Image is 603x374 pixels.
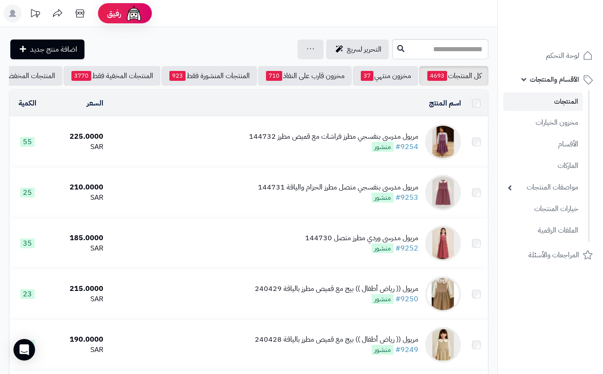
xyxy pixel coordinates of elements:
span: منشور [372,193,394,202]
a: لوحة التحكم [503,45,598,66]
div: SAR [49,142,103,152]
img: ai-face.png [125,4,143,22]
span: 37 [361,71,373,81]
a: المنتجات المخفية فقط3770 [63,66,160,86]
a: خيارات المنتجات [503,199,583,219]
span: الأقسام والمنتجات [530,73,579,86]
a: التحرير لسريع [326,40,389,59]
a: المنتجات المنشورة فقط923 [161,66,257,86]
a: مخزون الخيارات [503,113,583,132]
a: #9254 [395,141,418,152]
a: مواصفات المنتجات [503,178,583,197]
a: المنتجات [503,92,583,111]
div: مريول (( رياض أطفال )) بيج مع قميص مطرز بالياقة 240429 [255,284,418,294]
div: 190.0000 [49,334,103,345]
span: 35 [20,238,35,248]
div: SAR [49,294,103,304]
span: 55 [20,137,35,147]
a: #9250 [395,294,418,304]
span: 4693 [427,71,447,81]
div: 185.0000 [49,233,103,243]
a: كل المنتجات4693 [419,66,488,86]
div: SAR [49,193,103,203]
span: منشور [372,345,394,355]
a: الأقسام [503,135,583,154]
div: مريول مدرسي وردي مطرز متصل 144730 [305,233,418,243]
span: 710 [266,71,282,81]
a: مخزون قارب على النفاذ710 [258,66,352,86]
span: لوحة التحكم [546,49,579,62]
a: السعر [87,98,103,109]
span: 23 [20,289,35,299]
span: اضافة منتج جديد [30,44,77,55]
a: الكمية [18,98,36,109]
span: 923 [169,71,186,81]
div: مريول مدرسي بنفسجي مطرز فراشات مع قميص مطرز 144732 [249,132,418,142]
div: SAR [49,345,103,355]
a: مخزون منتهي37 [353,66,418,86]
div: 225.0000 [49,132,103,142]
img: مريول مدرسي بنفسجي مطرز فراشات مع قميص مطرز 144732 [425,124,461,160]
a: #9252 [395,243,418,254]
span: منشور [372,243,394,253]
a: اسم المنتج [429,98,461,109]
a: اضافة منتج جديد [10,40,84,59]
span: منشور [372,142,394,152]
div: Open Intercom Messenger [13,339,35,361]
a: #9253 [395,192,418,203]
img: مريول (( رياض أطفال )) بيج مع قميص مطرز بالياقة 240429 [425,276,461,312]
div: مريول مدرسي بنفسجي متصل مطرز الحزام والياقة 144731 [258,182,418,193]
a: الملفات الرقمية [503,221,583,240]
div: 210.0000 [49,182,103,193]
a: الماركات [503,156,583,176]
div: 215.0000 [49,284,103,294]
div: SAR [49,243,103,254]
a: تحديثات المنصة [24,4,46,25]
a: #9249 [395,344,418,355]
span: 25 [20,188,35,198]
span: منشور [372,294,394,304]
span: المراجعات والأسئلة [528,249,579,261]
img: مريول مدرسي بنفسجي متصل مطرز الحزام والياقة 144731 [425,175,461,211]
a: المراجعات والأسئلة [503,244,598,266]
span: التحرير لسريع [347,44,381,55]
img: مريول (( رياض أطفال )) بيج مع قميص مطرز بالياقة 240428 [425,327,461,363]
span: رفيق [107,8,121,19]
span: 3770 [71,71,91,81]
img: مريول مدرسي وردي مطرز متصل 144730 [425,225,461,261]
div: مريول (( رياض أطفال )) بيج مع قميص مطرز بالياقة 240428 [255,334,418,345]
